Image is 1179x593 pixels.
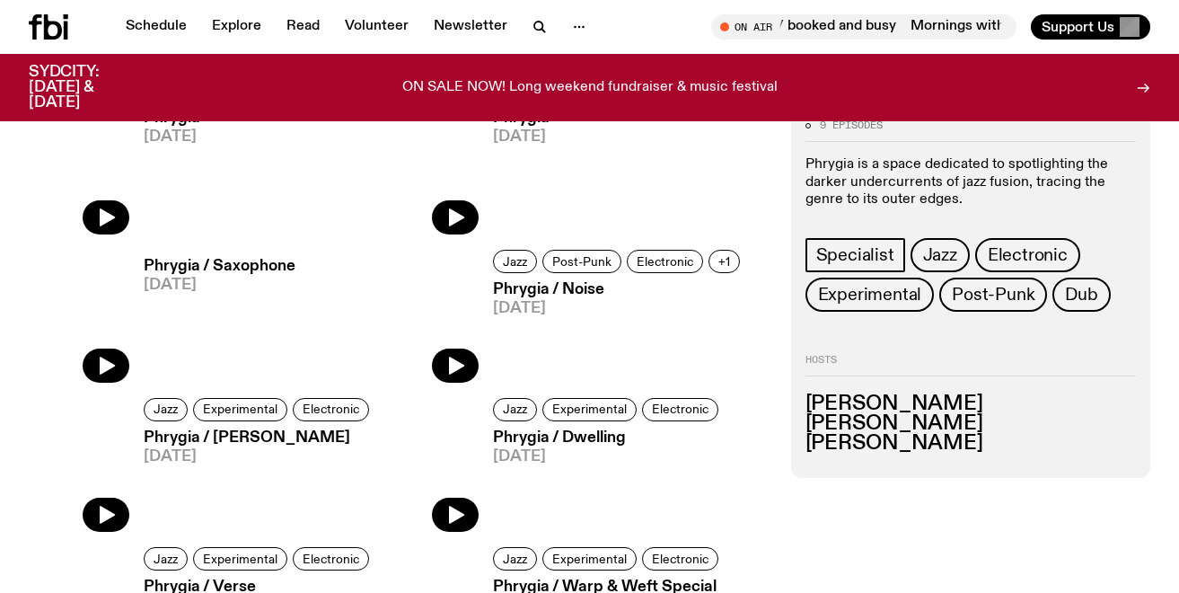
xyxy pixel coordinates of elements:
[503,552,527,565] span: Jazz
[988,245,1068,265] span: Electronic
[818,285,922,305] span: Experimental
[193,398,287,421] a: Experimental
[144,547,188,571] a: Jazz
[718,254,730,268] span: +1
[711,14,1016,40] button: On AirMornings with [PERSON_NAME] / booked and busyMornings with [PERSON_NAME] / booked and busy
[29,65,144,111] h3: SYDCITY: [DATE] & [DATE]
[805,278,935,312] a: Experimental
[276,14,330,40] a: Read
[708,250,740,273] button: +1
[816,245,894,265] span: Specialist
[402,80,778,96] p: ON SALE NOW! Long weekend fundraiser & music festival
[805,434,1136,454] h3: [PERSON_NAME]
[493,430,724,446] h3: Phrygia / Dwelling
[493,129,550,145] span: [DATE]
[805,355,1136,376] h2: Hosts
[479,282,745,384] a: Phrygia / Noise[DATE]
[923,245,957,265] span: Jazz
[144,430,374,446] h3: Phrygia / [PERSON_NAME]
[1031,14,1150,40] button: Support Us
[144,449,374,465] span: [DATE]
[303,403,359,417] span: Electronic
[129,111,200,235] a: Phrygia[DATE]
[1042,19,1114,35] span: Support Us
[542,250,621,273] a: Post-Punk
[203,552,277,565] span: Experimental
[637,254,693,268] span: Electronic
[493,282,745,297] h3: Phrygia / Noise
[911,238,970,272] a: Jazz
[193,547,287,571] a: Experimental
[1065,285,1097,305] span: Dub
[552,552,627,565] span: Experimental
[144,129,200,145] span: [DATE]
[154,403,178,417] span: Jazz
[493,398,537,421] a: Jazz
[503,254,527,268] span: Jazz
[493,449,724,465] span: [DATE]
[805,394,1136,414] h3: [PERSON_NAME]
[805,238,905,272] a: Specialist
[820,120,883,130] span: 9 episodes
[805,156,1136,208] p: Phrygia is a space dedicated to spotlighting the darker undercurrents of jazz fusion, tracing the...
[627,250,703,273] a: Electronic
[493,301,745,316] span: [DATE]
[129,430,374,532] a: Phrygia / [PERSON_NAME][DATE]
[144,259,295,274] h3: Phrygia / Saxophone
[952,285,1034,305] span: Post-Punk
[201,14,272,40] a: Explore
[154,552,178,565] span: Jazz
[552,403,627,417] span: Experimental
[334,14,419,40] a: Volunteer
[652,403,708,417] span: Electronic
[1052,278,1110,312] a: Dub
[939,278,1047,312] a: Post-Punk
[144,278,295,293] span: [DATE]
[303,552,359,565] span: Electronic
[479,430,724,532] a: Phrygia / Dwelling[DATE]
[642,398,718,421] a: Electronic
[293,398,369,421] a: Electronic
[552,254,611,268] span: Post-Punk
[542,547,637,571] a: Experimental
[293,547,369,571] a: Electronic
[975,238,1080,272] a: Electronic
[503,403,527,417] span: Jazz
[144,398,188,421] a: Jazz
[115,14,198,40] a: Schedule
[479,111,550,235] a: Phrygia[DATE]
[652,552,708,565] span: Electronic
[493,547,537,571] a: Jazz
[129,259,295,384] a: Phrygia / Saxophone[DATE]
[542,398,637,421] a: Experimental
[203,403,277,417] span: Experimental
[642,547,718,571] a: Electronic
[493,250,537,273] a: Jazz
[805,414,1136,434] h3: [PERSON_NAME]
[423,14,518,40] a: Newsletter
